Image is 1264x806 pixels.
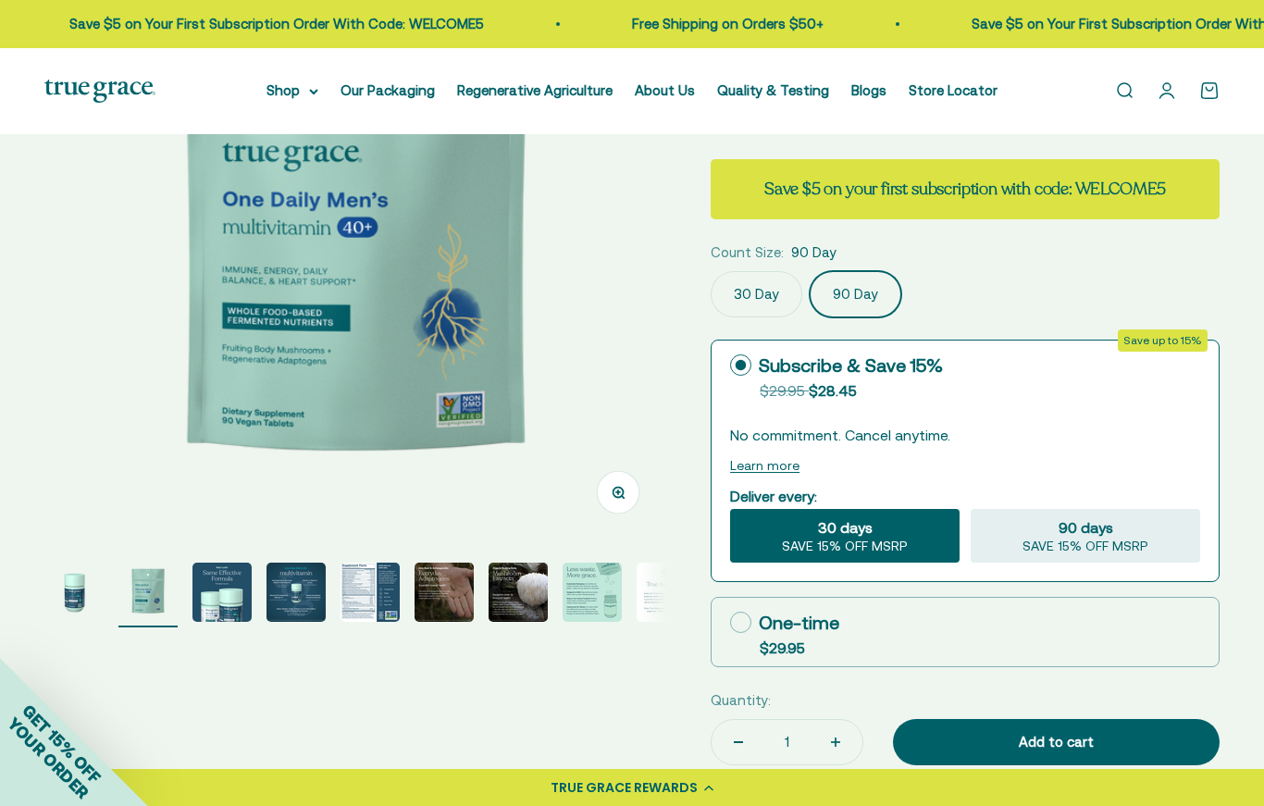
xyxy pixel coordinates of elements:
[764,178,1166,200] strong: Save $5 on your first subscription with code: WELCOME5
[4,713,93,802] span: YOUR ORDER
[851,82,886,98] a: Blogs
[44,563,104,622] img: One Daily Men's 40+ Multivitamin
[415,563,474,627] button: Go to item 6
[489,563,548,622] img: One Daily Men's 40+ Multivitamin
[563,563,622,622] img: One Daily Men's 40+ Multivitamin
[717,82,829,98] a: Quality & Testing
[632,16,824,31] a: Free Shipping on Orders $50+
[341,82,435,98] a: Our Packaging
[551,778,698,798] div: TRUE GRACE REWARDS
[341,563,400,627] button: Go to item 5
[809,720,862,764] button: Increase quantity
[266,80,318,102] summary: Shop
[69,13,484,35] p: Save $5 on Your First Subscription Order With Code: WELCOME5
[637,563,696,622] img: One Daily Men's 40+ Multivitamin
[711,689,771,712] label: Quantity:
[118,563,178,622] img: - Vitamin A, Vitamin D3, and Zinc for immune support* - Coenzyme B Vitamins for energy* - Regener...
[712,720,765,764] button: Decrease quantity
[637,563,696,627] button: Go to item 9
[44,563,104,627] button: Go to item 1
[266,563,326,627] button: Go to item 4
[563,563,622,627] button: Go to item 8
[893,719,1220,765] button: Add to cart
[192,563,252,627] button: Go to item 3
[415,563,474,622] img: One Daily Men's 40+ Multivitamin
[192,563,252,622] img: One Daily Men's 40+ Multivitamin
[118,563,178,627] button: Go to item 2
[635,82,695,98] a: About Us
[791,242,836,264] span: 90 Day
[19,701,105,787] span: GET 15% OFF
[930,731,1183,753] div: Add to cart
[457,82,613,98] a: Regenerative Agriculture
[711,242,784,264] legend: Count Size:
[341,563,400,622] img: One Daily Men's 40+ Multivitamin
[909,82,998,98] a: Store Locator
[266,563,326,622] img: One Daily Men's 40+ Multivitamin
[489,563,548,627] button: Go to item 7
